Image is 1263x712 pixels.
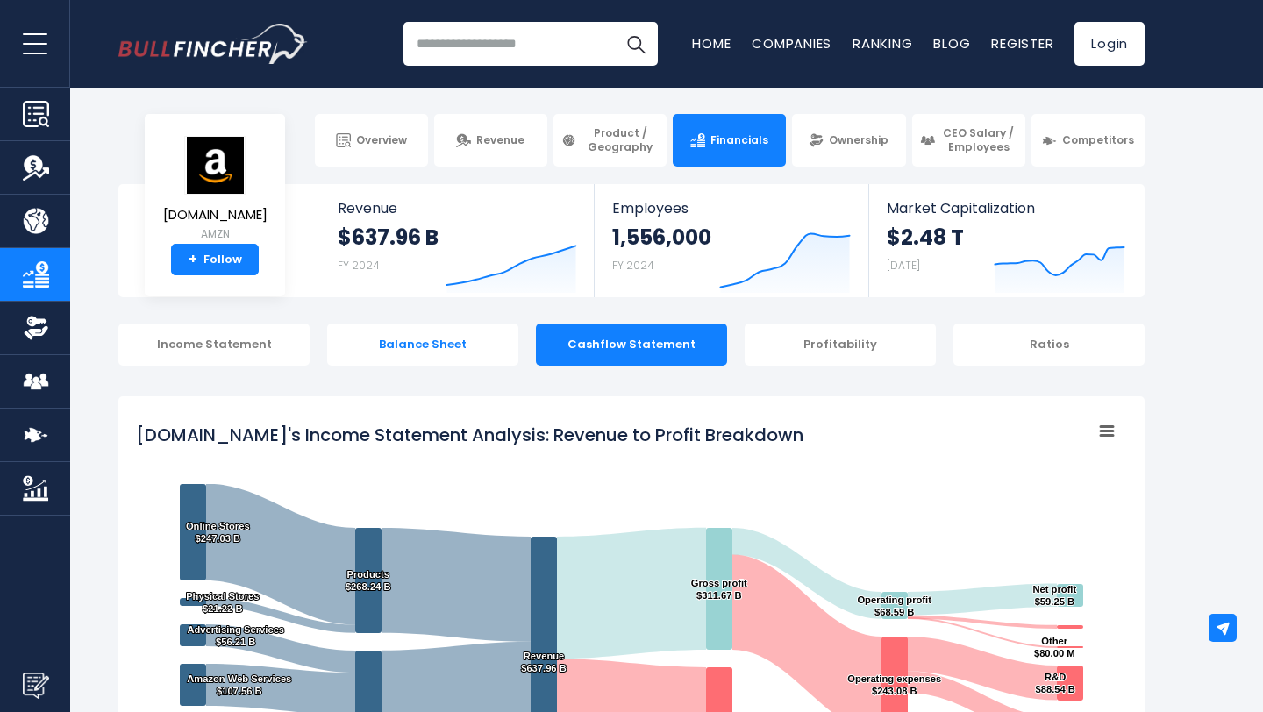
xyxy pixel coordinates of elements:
[536,324,727,366] div: Cashflow Statement
[595,184,867,297] a: Employees 1,556,000 FY 2024
[163,208,268,223] span: [DOMAIN_NAME]
[991,34,1053,53] a: Register
[612,258,654,273] small: FY 2024
[745,324,936,366] div: Profitability
[847,673,941,696] text: Operating expenses $243.08 B
[887,200,1125,217] span: Market Capitalization
[691,578,747,601] text: Gross profit $311.67 B
[1062,133,1134,147] span: Competitors
[23,315,49,341] img: Ownership
[118,324,310,366] div: Income Statement
[171,244,259,275] a: +Follow
[829,133,888,147] span: Ownership
[912,114,1025,167] a: CEO Salary / Employees
[1031,114,1145,167] a: Competitors
[614,22,658,66] button: Search
[853,34,912,53] a: Ranking
[356,133,407,147] span: Overview
[1032,584,1076,607] text: Net profit $59.25 B
[887,224,964,251] strong: $2.48 T
[186,591,259,614] text: Physical Stores $21.22 B
[136,423,803,447] tspan: [DOMAIN_NAME]'s Income Statement Analysis: Revenue to Profit Breakdown
[187,624,284,647] text: Advertising Services $56.21 B
[692,34,731,53] a: Home
[1074,22,1145,66] a: Login
[118,24,307,64] a: Go to homepage
[320,184,595,297] a: Revenue $637.96 B FY 2024
[186,521,250,544] text: Online Stores $247.03 B
[933,34,970,53] a: Blog
[189,252,197,267] strong: +
[752,34,831,53] a: Companies
[338,200,577,217] span: Revenue
[1034,636,1075,659] text: Other $80.00 M
[953,324,1145,366] div: Ratios
[338,258,380,273] small: FY 2024
[315,114,428,167] a: Overview
[1035,672,1074,694] text: R&D $88.54 B
[187,673,291,696] text: Amazon Web Services $107.56 B
[940,126,1017,153] span: CEO Salary / Employees
[346,569,391,592] text: Products $268.24 B
[338,224,439,251] strong: $637.96 B
[869,184,1143,297] a: Market Capitalization $2.48 T [DATE]
[434,114,547,167] a: Revenue
[521,651,567,673] text: Revenue $637.96 B
[118,24,308,64] img: Bullfincher logo
[857,595,931,617] text: Operating profit $68.59 B
[612,200,850,217] span: Employees
[887,258,920,273] small: [DATE]
[327,324,518,366] div: Balance Sheet
[163,226,268,242] small: AMZN
[582,126,659,153] span: Product / Geography
[673,114,786,167] a: Financials
[476,133,524,147] span: Revenue
[162,135,268,245] a: [DOMAIN_NAME] AMZN
[612,224,711,251] strong: 1,556,000
[553,114,667,167] a: Product / Geography
[792,114,905,167] a: Ownership
[710,133,768,147] span: Financials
